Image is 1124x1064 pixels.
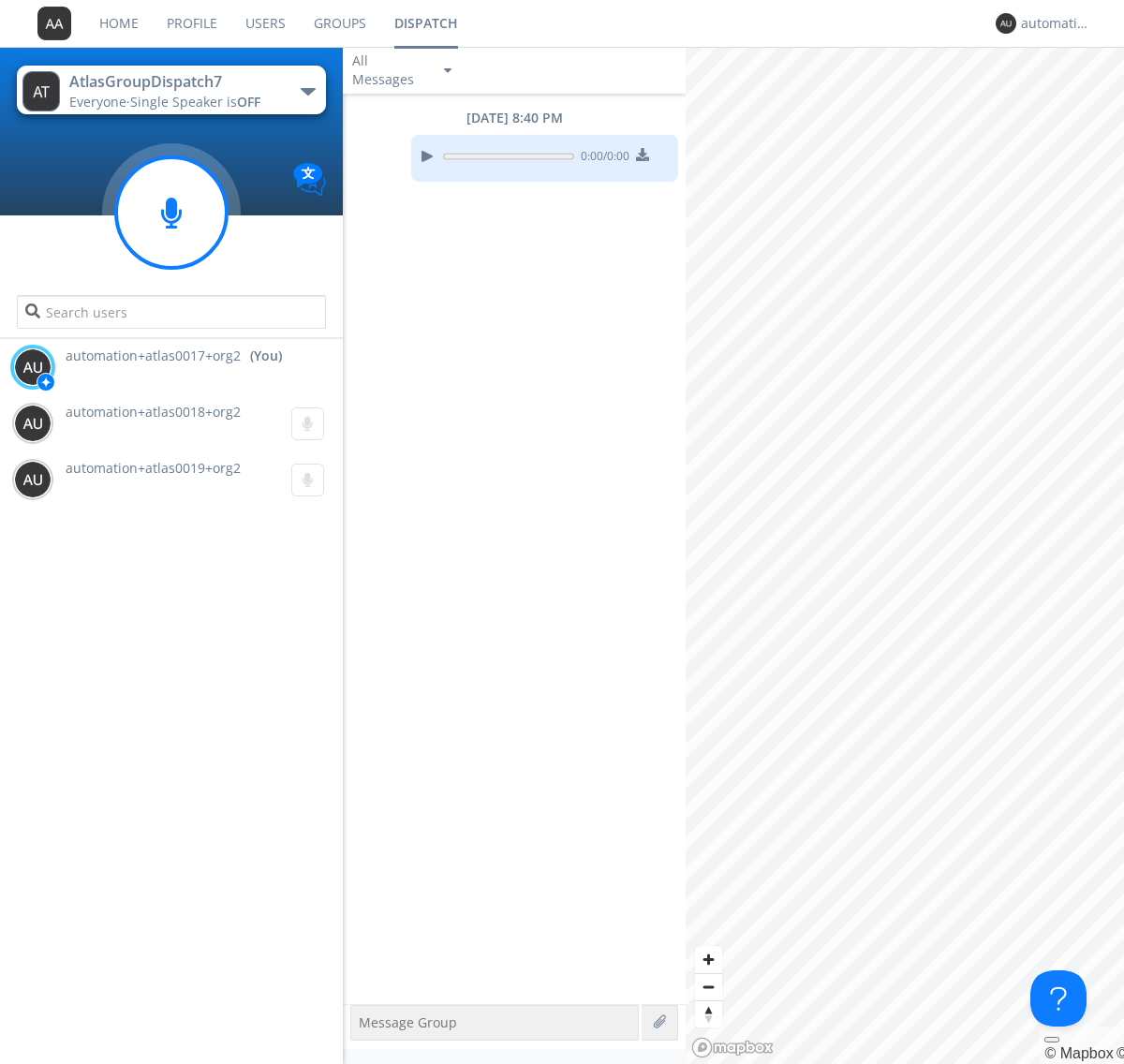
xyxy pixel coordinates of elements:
img: caret-down-sm.svg [444,68,451,73]
img: 373638.png [996,13,1016,34]
img: 373638.png [14,348,52,386]
div: [DATE] 8:40 PM [343,109,686,127]
img: 373638.png [37,7,71,40]
div: AtlasGroupDispatch7 [69,71,280,93]
div: All Messages [352,52,427,89]
button: Zoom out [695,973,722,1000]
iframe: Toggle Customer Support [1030,970,1087,1027]
span: automation+atlas0018+org2 [66,403,241,421]
button: Zoom in [695,946,722,973]
div: Everyone · [69,93,280,111]
a: Mapbox logo [691,1037,774,1058]
img: Translation enabled [293,163,326,196]
span: Reset bearing to north [695,1001,722,1027]
div: (You) [250,347,282,365]
img: 373638.png [22,71,60,111]
button: AtlasGroupDispatch7Everyone·Single Speaker isOFF [17,66,325,114]
button: Reset bearing to north [695,1000,722,1027]
a: Mapbox [1044,1045,1113,1061]
span: Single Speaker is [130,93,260,111]
span: automation+atlas0019+org2 [66,459,241,477]
span: automation+atlas0017+org2 [66,347,241,365]
img: download media button [636,148,649,161]
div: automation+atlas0017+org2 [1021,14,1091,33]
span: 0:00 / 0:00 [574,148,629,169]
span: OFF [237,93,260,111]
img: 373638.png [14,461,52,498]
img: 373638.png [14,405,52,442]
button: Toggle attribution [1044,1037,1059,1042]
input: Search users [17,295,325,329]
